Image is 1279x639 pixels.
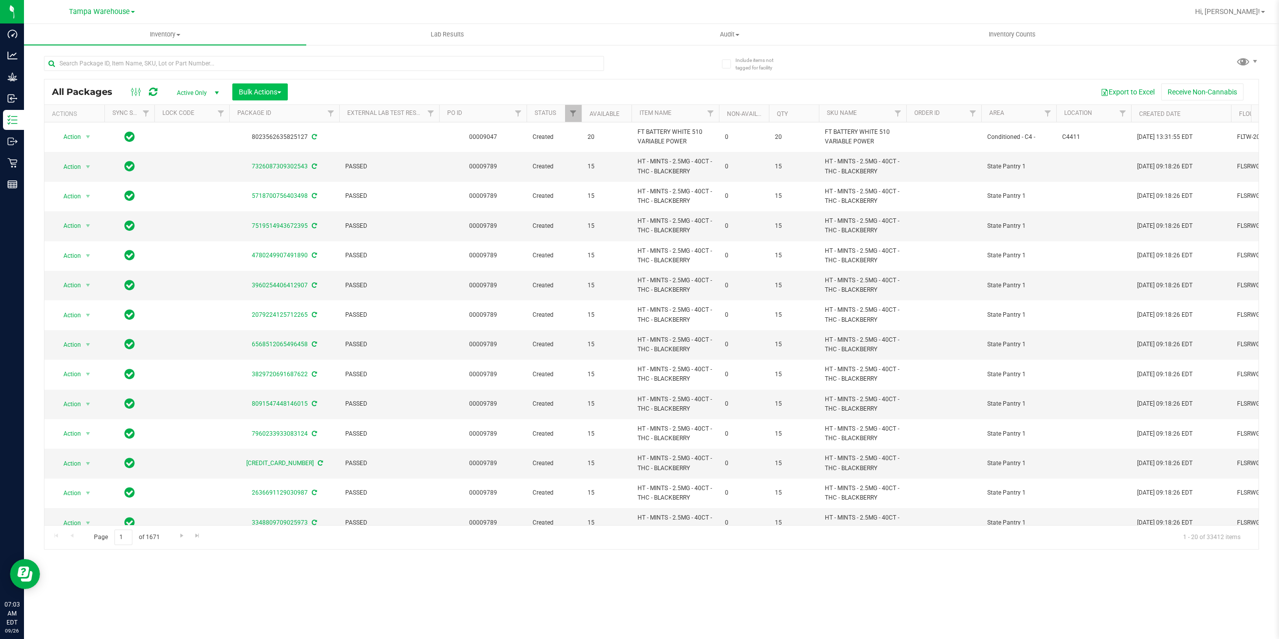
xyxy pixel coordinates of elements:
a: Filter [565,105,582,122]
span: 15 [588,340,626,349]
span: Sync from Compliance System [310,400,317,407]
span: Action [54,189,81,203]
span: PASSED [345,370,433,379]
span: In Sync [124,219,135,233]
span: 0 [725,132,763,142]
span: 15 [775,162,813,171]
a: Order Id [914,109,940,116]
a: Item Name [639,109,671,116]
a: 6568512065496458 [252,341,308,348]
a: Available [590,110,620,117]
a: Status [535,109,556,116]
span: 0 [725,370,763,379]
span: Created [533,370,576,379]
span: Created [533,340,576,349]
span: State Pantry 1 [987,459,1050,468]
a: Filter [702,105,719,122]
span: PASSED [345,162,433,171]
span: HT - MINTS - 2.5MG - 40CT - THC - BLACKBERRY [638,513,713,532]
span: Created [533,429,576,439]
a: Inventory [24,24,306,45]
span: FT BATTERY WHITE 510 VARIABLE POWER [825,127,900,146]
button: Bulk Actions [232,83,288,100]
span: PASSED [345,459,433,468]
a: External Lab Test Result [347,109,426,116]
span: [DATE] 09:18:26 EDT [1137,310,1193,320]
span: HT - MINTS - 2.5MG - 40CT - THC - BLACKBERRY [825,276,900,295]
span: Created [533,132,576,142]
span: State Pantry 1 [987,310,1050,320]
span: [DATE] 09:18:26 EDT [1137,191,1193,201]
span: Sync from Compliance System [310,489,317,496]
a: Go to the next page [174,530,189,543]
a: 7326087309302543 [252,163,308,170]
input: 1 [114,530,132,545]
span: Action [54,130,81,144]
a: [CREDIT_CARD_NUMBER] [246,460,314,467]
span: State Pantry 1 [987,281,1050,290]
a: 2079224125712265 [252,311,308,318]
inline-svg: Grow [7,72,17,82]
a: 00009789 [469,371,497,378]
span: HT - MINTS - 2.5MG - 40CT - THC - BLACKBERRY [638,454,713,473]
a: 00009789 [469,460,497,467]
span: Action [54,338,81,352]
span: Tampa Warehouse [69,7,130,16]
span: 15 [588,281,626,290]
span: In Sync [124,159,135,173]
span: In Sync [124,337,135,351]
span: Sync from Compliance System [310,430,317,437]
span: [DATE] 09:18:26 EDT [1137,221,1193,231]
span: Created [533,281,576,290]
span: 15 [775,251,813,260]
a: 2636691129030987 [252,489,308,496]
span: 15 [775,340,813,349]
span: In Sync [124,367,135,381]
span: Sync from Compliance System [310,222,317,229]
a: 00009789 [469,430,497,437]
inline-svg: Inbound [7,93,17,103]
span: State Pantry 1 [987,370,1050,379]
a: 3960254406412907 [252,282,308,289]
a: 3348809709025973 [252,519,308,526]
span: 15 [588,399,626,409]
a: Filter [510,105,527,122]
p: 09/26 [4,627,19,635]
span: State Pantry 1 [987,162,1050,171]
a: 00009789 [469,400,497,407]
span: select [82,516,94,530]
span: Created [533,488,576,498]
span: [DATE] 09:18:26 EDT [1137,370,1193,379]
a: Area [989,109,1004,116]
span: 0 [725,251,763,260]
a: Sync Status [112,109,151,116]
span: 15 [775,399,813,409]
span: Action [54,457,81,471]
inline-svg: Reports [7,179,17,189]
div: 8023562635825127 [228,132,341,142]
span: Created [533,310,576,320]
span: State Pantry 1 [987,221,1050,231]
span: Sync from Compliance System [310,192,317,199]
span: Bulk Actions [239,88,281,96]
span: PASSED [345,251,433,260]
span: C4411 [1062,132,1125,142]
span: PASSED [345,518,433,528]
span: 0 [725,221,763,231]
a: SKU Name [827,109,857,116]
span: PASSED [345,429,433,439]
span: Sync from Compliance System [310,371,317,378]
span: 15 [588,459,626,468]
a: Lock Code [162,109,194,116]
span: Audit [589,30,870,39]
span: select [82,367,94,381]
span: PASSED [345,191,433,201]
span: 15 [588,191,626,201]
button: Export to Excel [1094,83,1161,100]
inline-svg: Analytics [7,50,17,60]
a: 00009789 [469,252,497,259]
span: In Sync [124,130,135,144]
a: 00009789 [469,489,497,496]
span: PASSED [345,281,433,290]
span: In Sync [124,486,135,500]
